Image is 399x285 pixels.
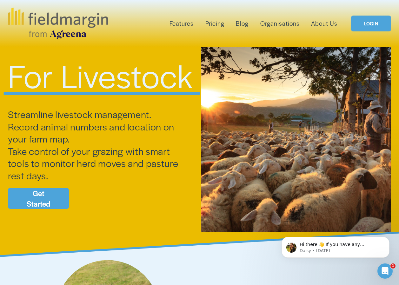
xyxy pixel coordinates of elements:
[170,19,194,28] span: Features
[8,107,180,182] span: Streamline livestock management. Record animal numbers and location on your farm map. Take contro...
[377,263,393,279] iframe: Intercom live chat
[351,16,391,32] a: LOGIN
[236,18,249,29] a: Blog
[205,18,224,29] a: Pricing
[8,52,193,98] span: For Livestock
[260,18,300,29] a: Organisations
[311,18,337,29] a: About Us
[8,188,69,209] a: Get Started
[170,18,194,29] a: folder dropdown
[272,223,399,268] iframe: Intercom notifications message
[390,263,396,268] span: 1
[8,8,108,39] img: fieldmargin.com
